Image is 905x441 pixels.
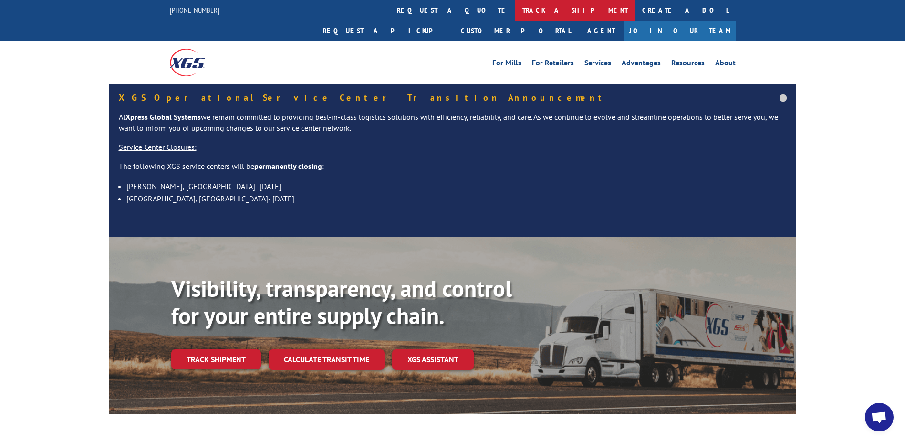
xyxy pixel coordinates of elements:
a: Open chat [865,403,894,431]
a: Services [584,59,611,70]
b: Visibility, transparency, and control for your entire supply chain. [171,273,512,331]
a: Agent [578,21,624,41]
a: About [715,59,736,70]
p: At we remain committed to providing best-in-class logistics solutions with efficiency, reliabilit... [119,112,787,142]
a: [PHONE_NUMBER] [170,5,219,15]
a: Calculate transit time [269,349,385,370]
a: Resources [671,59,705,70]
li: [GEOGRAPHIC_DATA], [GEOGRAPHIC_DATA]- [DATE] [126,192,787,205]
strong: permanently closing [254,161,322,171]
li: [PERSON_NAME], [GEOGRAPHIC_DATA]- [DATE] [126,180,787,192]
a: Request a pickup [316,21,454,41]
a: For Retailers [532,59,574,70]
u: Service Center Closures: [119,142,197,152]
a: For Mills [492,59,521,70]
a: Advantages [622,59,661,70]
a: Join Our Team [624,21,736,41]
strong: Xpress Global Systems [125,112,201,122]
h5: XGS Operational Service Center Transition Announcement [119,94,787,102]
a: Customer Portal [454,21,578,41]
a: Track shipment [171,349,261,369]
a: XGS ASSISTANT [392,349,474,370]
p: The following XGS service centers will be : [119,161,787,180]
